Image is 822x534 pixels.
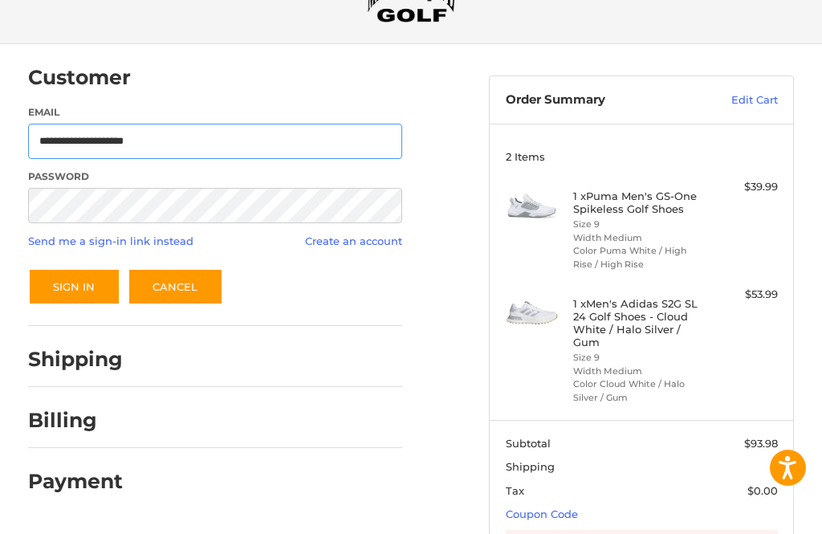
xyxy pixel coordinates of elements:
[305,234,402,247] a: Create an account
[28,234,193,247] a: Send me a sign-in link instead
[573,190,706,216] h4: 1 x Puma Men's GS-One Spikeless Golf Shoes
[506,150,778,163] h3: 2 Items
[506,92,691,108] h3: Order Summary
[573,297,706,349] h4: 1 x Men's Adidas S2G SL 24 Golf Shoes - Cloud White / Halo Silver / Gum
[28,469,123,494] h2: Payment
[28,347,123,372] h2: Shipping
[28,268,120,305] button: Sign In
[573,377,706,404] li: Color Cloud White / Halo Silver / Gum
[28,169,403,184] label: Password
[573,351,706,365] li: Size 9
[710,287,778,303] div: $53.99
[28,408,122,433] h2: Billing
[573,231,706,245] li: Width Medium
[573,365,706,378] li: Width Medium
[506,437,551,450] span: Subtotal
[28,65,131,90] h2: Customer
[690,491,822,534] iframe: Google Customer Reviews
[573,244,706,271] li: Color Puma White / High Rise / High Rise
[506,460,555,473] span: Shipping
[28,105,403,120] label: Email
[691,92,778,108] a: Edit Cart
[573,218,706,231] li: Size 9
[747,484,778,497] span: $0.00
[128,268,223,305] a: Cancel
[710,179,778,195] div: $39.99
[744,437,778,450] span: $93.98
[506,508,578,520] a: Coupon Code
[506,484,524,497] span: Tax
[770,460,778,473] span: --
